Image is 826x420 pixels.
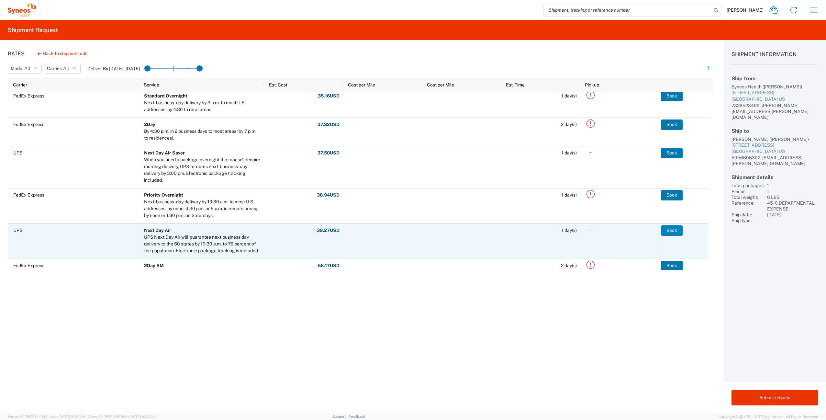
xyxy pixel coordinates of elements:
span: FedEx Express [13,263,44,268]
button: Book [661,148,683,158]
b: Priority Overnight [144,192,183,198]
div: When you need a package overnight that doesn't require morning delivery, UPS features next-busine... [144,156,261,184]
button: Book [661,190,683,200]
div: [DATE] [767,212,818,218]
div: By 4:30 p.m. in 2 business days to most areas (by 7 p.m. to residences). [144,128,261,142]
span: 1 day(s) [562,150,577,155]
strong: 58.17 USD [318,263,340,269]
b: Next Day Air [144,228,171,233]
span: Copyright © [DATE]-[DATE] Agistix Inc., All Rights Reserved [719,414,818,420]
h2: Ship to [731,128,818,134]
div: 5056605302, [EMAIL_ADDRESS][PERSON_NAME][DOMAIN_NAME] [731,155,818,166]
div: Next-business-day delivery by 10:30 a.m. to most U.S. addresses; by noon, 4:30 p.m. or 5 p.m. in ... [144,199,261,219]
button: Mode: All [8,64,42,74]
span: UPS [13,228,22,233]
button: 38.94USD [317,190,340,200]
h2: Shipment details [731,174,818,180]
b: 2Day AM [144,263,164,268]
span: Carrier [13,82,27,87]
b: 2Day [144,122,155,127]
b: Standard Overnight [144,93,187,98]
button: 37.32USD [317,119,340,130]
label: Deliver By [DATE] - [DATE] [87,66,140,72]
span: UPS [13,150,22,155]
span: Est. Cost [269,82,287,87]
a: Support [332,414,349,418]
span: Mode: All [11,65,30,72]
span: Est. Time [506,82,525,87]
strong: 37.32 USD [318,121,340,128]
strong: 35.16 USD [318,93,340,99]
button: 37.50USD [317,148,340,158]
h2: Ship from [731,75,818,82]
div: 6 LBS [767,194,818,200]
h2: Shipment Request [8,26,58,34]
span: Service [144,82,159,87]
span: Cost per Mile [427,82,454,87]
div: 1 [767,188,818,194]
span: [DATE] 10:23:34 [129,415,156,419]
h1: Rates [8,51,25,57]
div: Total packages: [731,183,765,188]
div: [STREET_ADDRESS] [731,90,818,96]
div: Pieces [731,188,765,194]
button: Book [661,91,683,101]
div: [GEOGRAPHIC_DATA] US [731,96,818,103]
button: Book [661,225,683,236]
div: 1 [767,183,818,188]
b: Next Day Air Saver [144,150,185,155]
span: [PERSON_NAME] [727,7,764,13]
input: Shipment, tracking or reference number [544,4,711,16]
span: 1 day(s) [562,228,577,233]
span: 1 day(s) [562,93,577,98]
div: Ship type: [731,218,765,223]
div: [PERSON_NAME] ([PERSON_NAME]) [731,136,818,142]
button: Submit request [731,390,818,405]
button: Back to shipment edit [32,48,93,59]
strong: 37.50 USD [318,150,340,156]
div: [GEOGRAPHIC_DATA] US [731,148,818,155]
span: Pickup [585,82,599,87]
button: Book [661,261,683,271]
span: [DATE] 10:32:38 [59,415,85,419]
span: FedEx Express [13,192,44,198]
div: 7326523469, [PERSON_NAME][EMAIL_ADDRESS][PERSON_NAME][DOMAIN_NAME] [731,103,818,120]
button: 58.17USD [318,261,340,271]
span: Server: 2025.17.0-1194904eeae [8,415,85,419]
div: Ship date: [731,212,765,218]
a: Feedback [349,414,365,418]
strong: 38.94 USD [317,192,340,198]
strong: 39.27 USD [317,227,340,233]
span: FedEx Express [13,93,44,98]
button: Carrier: All [44,64,81,74]
a: [STREET_ADDRESS][GEOGRAPHIC_DATA] US [731,142,818,155]
div: Reference: [731,200,765,212]
span: Client: 2025.17.0-159f9de [88,415,156,419]
div: 2 business days [144,269,176,276]
div: UPS Next Day Air will guarantee next business day delivery to the 50 states by 10:30 a.m. to 76 p... [144,234,261,254]
span: FedEx Express [13,122,44,127]
div: [STREET_ADDRESS] [731,142,818,149]
div: Total weight: [731,194,765,200]
button: 39.27USD [317,225,340,236]
h1: Shipment Information [731,51,818,64]
span: 1 day(s) [562,192,577,198]
div: Next-business-day delivery by 3 p.m. to most U.S. addresses; by 4:30 to rural areas. [144,99,261,113]
a: [STREET_ADDRESS][GEOGRAPHIC_DATA] US [731,90,818,102]
span: 2 day(s) [561,263,577,268]
button: 35.16USD [318,91,340,101]
button: Book [661,119,683,130]
span: 2 day(s) [561,122,577,127]
span: Carrier: All [47,65,69,72]
div: 4510 DEPARTMENTAL EXPENSE [767,200,818,212]
div: Syneos Health ([PERSON_NAME]) [731,84,818,90]
span: Cost per Mile [348,82,375,87]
